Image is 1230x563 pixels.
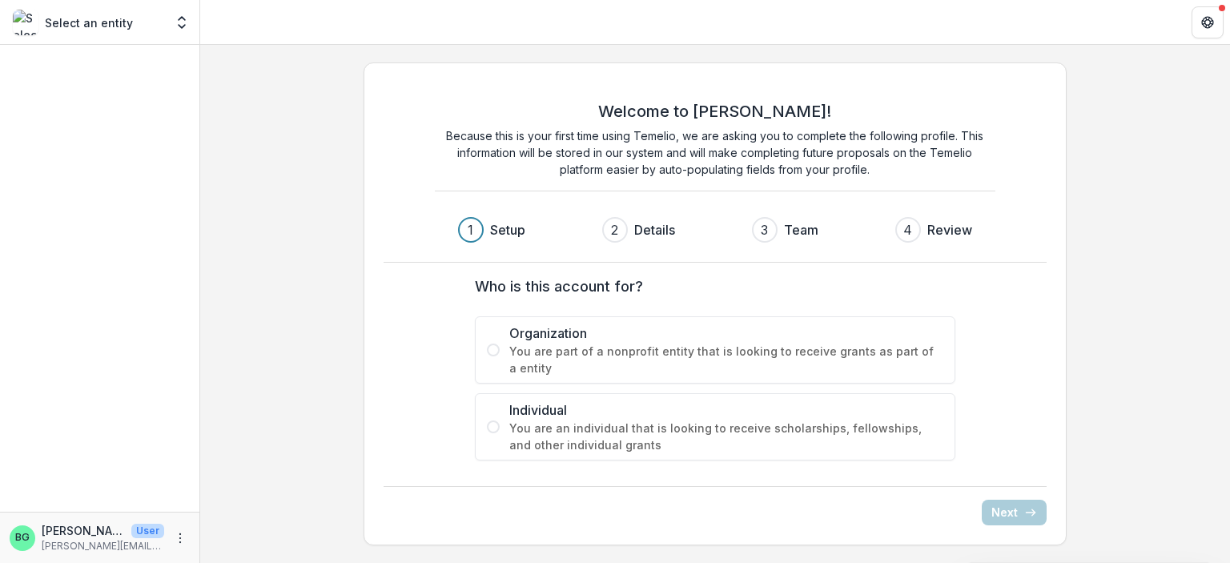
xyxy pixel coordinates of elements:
[468,220,473,239] div: 1
[903,220,912,239] div: 4
[509,420,943,453] span: You are an individual that is looking to receive scholarships, fellowships, and other individual ...
[761,220,768,239] div: 3
[458,217,972,243] div: Progress
[598,102,831,121] h2: Welcome to [PERSON_NAME]!
[509,400,943,420] span: Individual
[490,220,525,239] h3: Setup
[171,6,193,38] button: Open entity switcher
[42,522,125,539] p: [PERSON_NAME]
[611,220,618,239] div: 2
[435,127,995,178] p: Because this is your first time using Temelio, we are asking you to complete the following profil...
[509,343,943,376] span: You are part of a nonprofit entity that is looking to receive grants as part of a entity
[171,529,190,548] button: More
[475,275,946,297] label: Who is this account for?
[15,533,30,543] div: Beth Gombos
[131,524,164,538] p: User
[45,14,133,31] p: Select an entity
[509,324,943,343] span: Organization
[1192,6,1224,38] button: Get Help
[982,500,1047,525] button: Next
[13,10,38,35] img: Select an entity
[634,220,675,239] h3: Details
[784,220,818,239] h3: Team
[927,220,972,239] h3: Review
[42,539,164,553] p: [PERSON_NAME][EMAIL_ADDRESS][DOMAIN_NAME]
